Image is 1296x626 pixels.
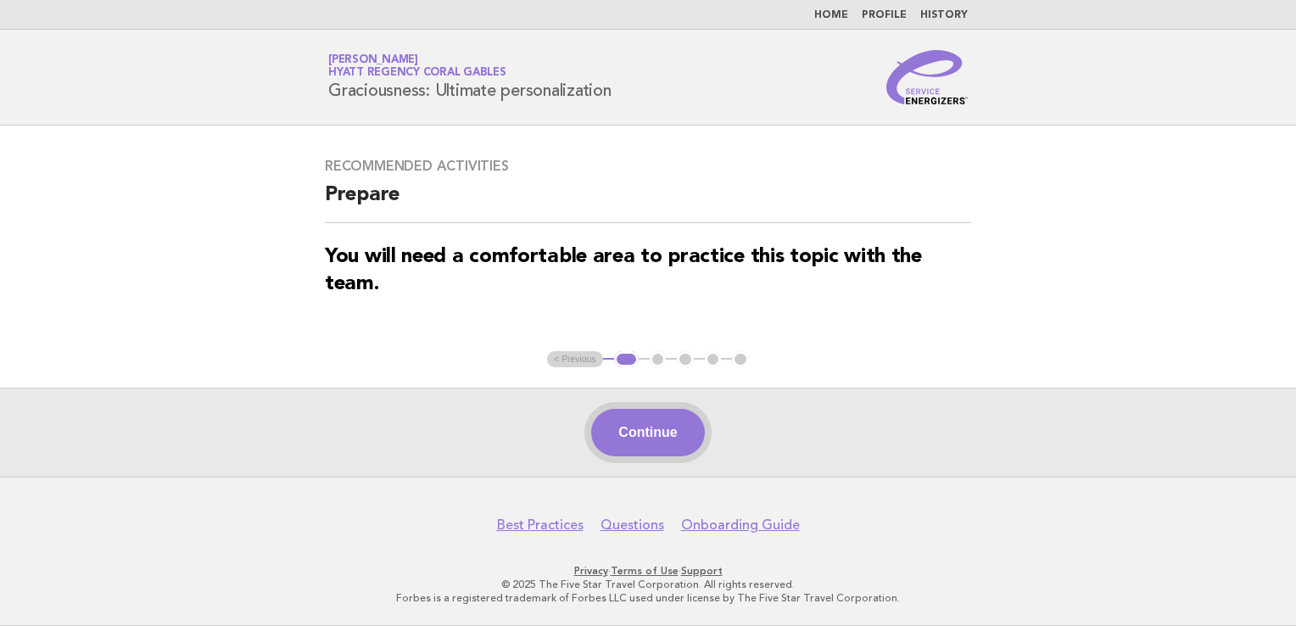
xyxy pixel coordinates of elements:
h2: Prepare [325,182,971,223]
h1: Graciousness: Ultimate personalization [328,55,612,99]
button: Continue [591,409,704,456]
a: Best Practices [497,517,584,534]
a: Home [814,10,848,20]
span: Hyatt Regency Coral Gables [328,68,506,79]
a: Onboarding Guide [681,517,800,534]
a: [PERSON_NAME]Hyatt Regency Coral Gables [328,54,506,78]
p: © 2025 The Five Star Travel Corporation. All rights reserved. [129,578,1167,591]
a: Profile [862,10,907,20]
h3: Recommended activities [325,158,971,175]
a: Support [681,565,723,577]
a: Questions [601,517,664,534]
p: · · [129,564,1167,578]
a: History [920,10,968,20]
button: 1 [614,351,639,368]
a: Privacy [574,565,608,577]
strong: You will need a comfortable area to practice this topic with the team. [325,247,922,294]
a: Terms of Use [611,565,679,577]
p: Forbes is a registered trademark of Forbes LLC used under license by The Five Star Travel Corpora... [129,591,1167,605]
img: Service Energizers [886,50,968,104]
